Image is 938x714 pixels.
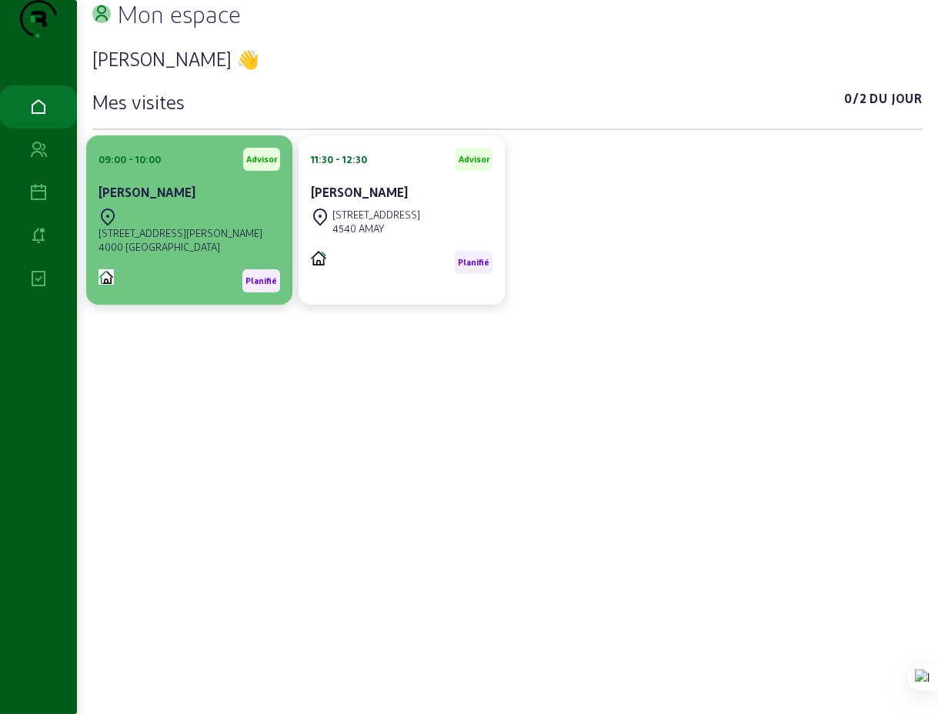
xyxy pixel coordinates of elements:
span: Planifié [458,257,489,268]
span: Du jour [870,89,923,114]
div: 4000 [GEOGRAPHIC_DATA] [98,240,262,254]
span: 0/2 [844,89,866,114]
h3: Mes visites [92,89,185,114]
span: Advisor [459,154,489,165]
img: PVELEC [311,251,326,265]
img: CITE [98,269,114,285]
div: 09:00 - 10:00 [98,152,161,166]
div: [STREET_ADDRESS] [332,208,420,222]
cam-card-title: [PERSON_NAME] [98,185,195,199]
div: [STREET_ADDRESS][PERSON_NAME] [98,226,262,240]
cam-card-title: [PERSON_NAME] [311,185,408,199]
div: 4540 AMAY [332,222,420,235]
span: Advisor [246,154,277,165]
span: Planifié [245,275,277,286]
h3: [PERSON_NAME] 👋 [92,46,923,71]
div: 11:30 - 12:30 [311,152,367,166]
